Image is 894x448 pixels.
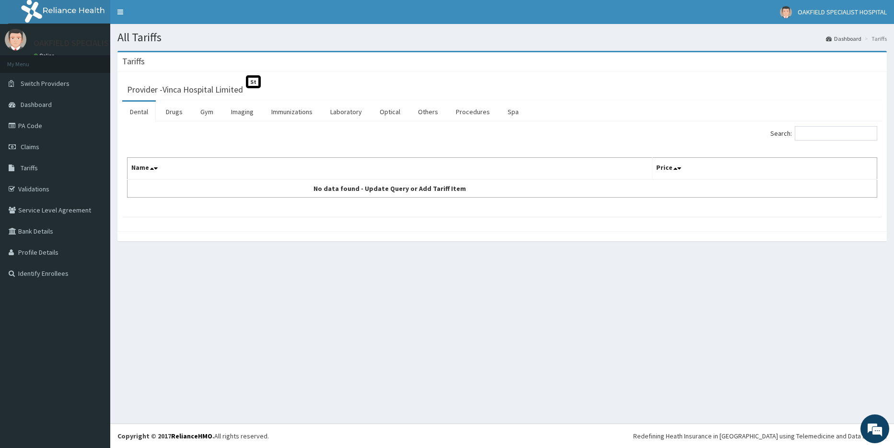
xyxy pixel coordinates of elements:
li: Tariffs [862,35,887,43]
h3: Provider - Vinca Hospital Limited [127,85,243,94]
img: User Image [5,29,26,50]
a: Gym [193,102,221,122]
a: Optical [372,102,408,122]
h3: Tariffs [122,57,145,66]
a: Online [34,52,57,59]
a: Imaging [223,102,261,122]
div: Redefining Heath Insurance in [GEOGRAPHIC_DATA] using Telemedicine and Data Science! [633,431,887,441]
span: Switch Providers [21,79,70,88]
a: Dashboard [826,35,861,43]
img: User Image [780,6,792,18]
p: OAKFIELD SPECIALIST HOSPITAL [34,39,153,47]
a: Dental [122,102,156,122]
a: Procedures [448,102,498,122]
span: Dashboard [21,100,52,109]
label: Search: [770,126,877,141]
a: Others [410,102,446,122]
footer: All rights reserved. [110,424,894,448]
h1: All Tariffs [117,31,887,44]
th: Name [128,158,652,180]
a: RelianceHMO [171,432,212,440]
a: Laboratory [323,102,370,122]
a: Spa [500,102,526,122]
a: Immunizations [264,102,320,122]
a: Drugs [158,102,190,122]
span: St [246,75,261,88]
th: Price [652,158,877,180]
span: OAKFIELD SPECIALIST HOSPITAL [798,8,887,16]
input: Search: [795,126,877,141]
td: No data found - Update Query or Add Tariff Item [128,179,652,198]
span: Claims [21,142,39,151]
strong: Copyright © 2017 . [117,432,214,440]
span: Tariffs [21,164,38,172]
